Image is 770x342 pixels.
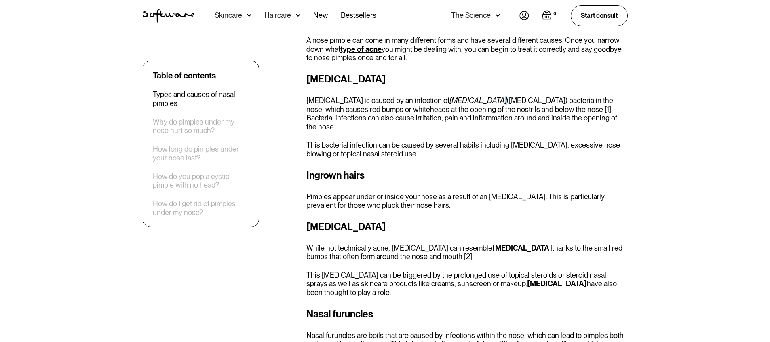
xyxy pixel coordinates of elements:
p: This [MEDICAL_DATA] can be triggered by the prolonged use of topical steroids or steroid nasal sp... [306,271,628,297]
a: [MEDICAL_DATA] [527,279,587,288]
h3: [MEDICAL_DATA] [306,72,628,87]
a: Open empty cart [542,10,558,21]
img: arrow down [296,11,300,19]
h3: [MEDICAL_DATA] [306,220,628,234]
div: Skincare [215,11,242,19]
div: Haircare [264,11,291,19]
a: Why do pimples under my nose hurt so much? [153,118,249,135]
a: home [143,9,195,23]
a: Types and causes of nasal pimples [153,90,249,108]
p: While not technically acne, [MEDICAL_DATA] can resemble thanks to the small red bumps that often ... [306,244,628,261]
a: [MEDICAL_DATA] [492,244,552,252]
p: Pimples appear under or inside your nose as a result of an [MEDICAL_DATA]. This is particularly p... [306,192,628,210]
p: A nose pimple can come in many different forms and have several different causes. Once you narrow... [306,36,628,62]
a: How long do pimples under your nose last? [153,145,249,162]
img: Software Logo [143,9,195,23]
div: The Science [451,11,491,19]
em: [MEDICAL_DATA] [449,96,507,105]
a: Start consult [571,5,628,26]
img: arrow down [496,11,500,19]
p: This bacterial infection can be caused by several habits including [MEDICAL_DATA], excessive nose... [306,141,628,158]
h3: Nasal furuncles [306,307,628,321]
a: type of acne [340,45,382,53]
div: 0 [552,10,558,17]
h3: Ingrown hairs [306,168,628,183]
a: How do you pop a cystic pimple with no head? [153,172,249,190]
p: [MEDICAL_DATA] is caused by an infection of ([MEDICAL_DATA]) bacteria in the nose, which causes r... [306,96,628,131]
a: How do I get rid of pimples under my nose? [153,199,249,217]
img: arrow down [247,11,251,19]
div: Table of contents [153,71,216,80]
